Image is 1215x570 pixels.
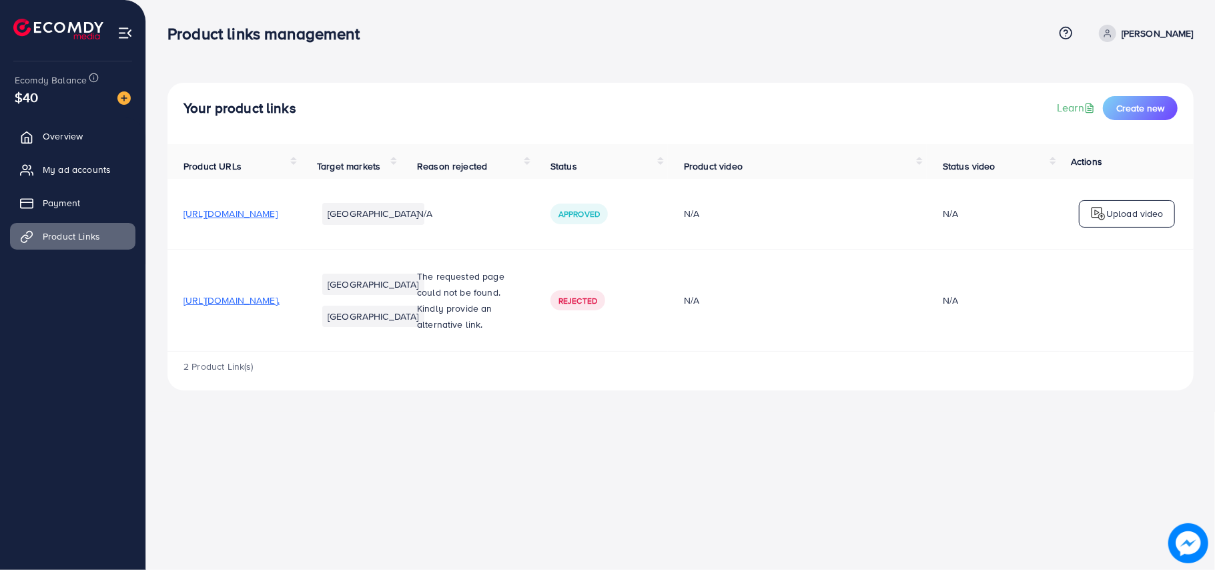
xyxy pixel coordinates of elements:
span: Product video [684,160,743,173]
img: image [1168,523,1208,563]
span: Overview [43,129,83,143]
li: [GEOGRAPHIC_DATA] [322,306,424,327]
span: Status [550,160,577,173]
a: My ad accounts [10,156,135,183]
div: N/A [943,207,958,220]
img: logo [13,19,103,39]
span: The requested page could not be found. Kindly provide an alternative link. [417,270,504,331]
span: Target markets [317,160,380,173]
span: [URL][DOMAIN_NAME] [183,207,278,220]
p: Upload video [1106,206,1164,222]
span: Status video [943,160,995,173]
h4: Your product links [183,100,296,117]
span: $40 [15,87,38,107]
span: Product URLs [183,160,242,173]
img: logo [1090,206,1106,222]
span: [URL][DOMAIN_NAME]. [183,294,280,307]
a: [PERSON_NAME] [1094,25,1194,42]
a: Product Links [10,223,135,250]
div: N/A [684,207,911,220]
span: Ecomdy Balance [15,73,87,87]
span: N/A [417,207,432,220]
li: [GEOGRAPHIC_DATA] [322,274,424,295]
button: Create new [1103,96,1178,120]
span: Rejected [558,295,597,306]
img: menu [117,25,133,41]
span: Payment [43,196,80,210]
span: Actions [1071,155,1102,168]
div: N/A [684,294,911,307]
li: [GEOGRAPHIC_DATA] [322,203,424,224]
div: N/A [943,294,958,307]
img: image [117,91,131,105]
p: [PERSON_NAME] [1122,25,1194,41]
a: Learn [1057,100,1098,115]
span: Reason rejected [417,160,487,173]
a: Payment [10,190,135,216]
span: Approved [558,208,600,220]
span: Create new [1116,101,1164,115]
span: Product Links [43,230,100,243]
a: Overview [10,123,135,150]
span: 2 Product Link(s) [183,360,254,373]
span: My ad accounts [43,163,111,176]
h3: Product links management [167,24,370,43]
